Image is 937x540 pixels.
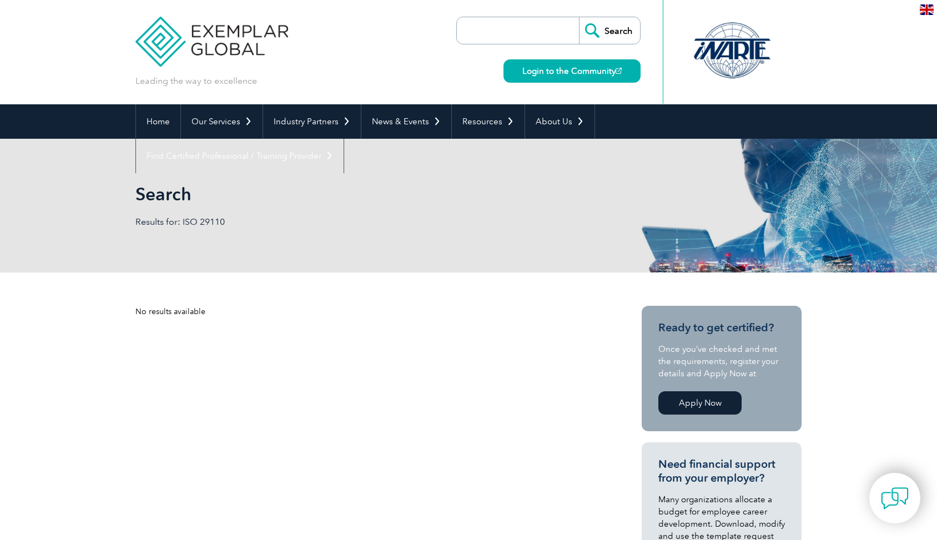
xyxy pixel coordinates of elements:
[579,17,640,44] input: Search
[181,104,263,139] a: Our Services
[135,216,468,228] p: Results for: ISO 29110
[136,139,344,173] a: Find Certified Professional / Training Provider
[658,391,742,415] a: Apply Now
[135,306,602,317] div: No results available
[525,104,595,139] a: About Us
[658,457,785,485] h3: Need financial support from your employer?
[503,59,641,83] a: Login to the Community
[658,321,785,335] h3: Ready to get certified?
[658,343,785,380] p: Once you’ve checked and met the requirements, register your details and Apply Now at
[263,104,361,139] a: Industry Partners
[135,75,257,87] p: Leading the way to excellence
[616,68,622,74] img: open_square.png
[135,183,562,205] h1: Search
[920,4,934,15] img: en
[881,485,909,512] img: contact-chat.png
[452,104,525,139] a: Resources
[136,104,180,139] a: Home
[361,104,451,139] a: News & Events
